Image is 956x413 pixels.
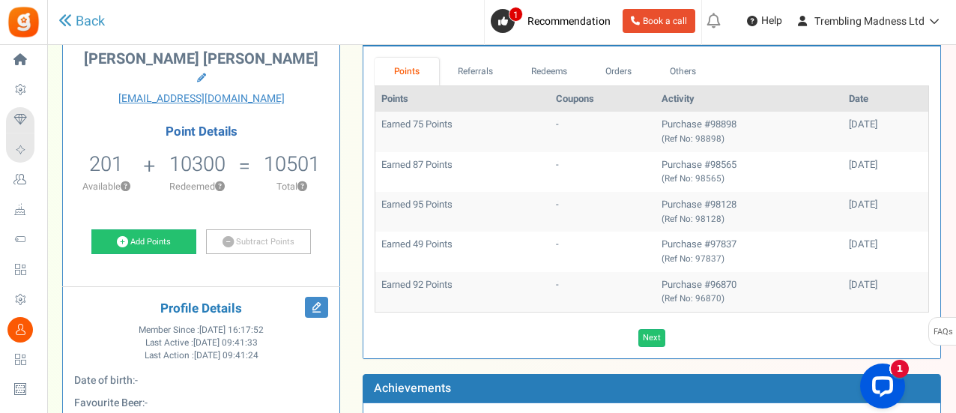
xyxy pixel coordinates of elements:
[74,395,142,411] b: Favourite Beer
[74,396,328,411] p: :
[145,337,258,349] span: Last Active :
[491,9,617,33] a: 1 Recommendation
[550,112,656,151] td: -
[439,58,512,85] a: Referrals
[157,180,238,193] p: Redeemed
[74,302,328,316] h4: Profile Details
[252,180,332,193] p: Total
[550,86,656,112] th: Coupons
[849,238,922,252] div: [DATE]
[550,272,656,312] td: -
[193,337,258,349] span: [DATE] 09:41:33
[375,86,550,112] th: Points
[145,349,258,362] span: Last Action :
[7,5,40,39] img: Gratisfaction
[74,373,328,388] p: :
[199,324,264,337] span: [DATE] 16:17:52
[121,182,130,192] button: ?
[933,318,953,346] span: FAQs
[527,13,611,29] span: Recommendation
[139,324,264,337] span: Member Since :
[662,292,724,305] small: (Ref No: 96870)
[843,86,928,112] th: Date
[305,297,328,318] i: Edit Profile
[89,149,123,179] span: 201
[662,172,724,185] small: (Ref No: 98565)
[623,9,695,33] a: Book a call
[145,395,148,411] span: -
[375,232,550,271] td: Earned 49 Points
[206,229,311,255] a: Subtract Points
[215,182,225,192] button: ?
[814,13,925,29] span: Trembling Madness Ltd
[70,180,142,193] p: Available
[512,58,587,85] a: Redeems
[849,278,922,292] div: [DATE]
[656,86,843,112] th: Activity
[74,373,133,388] b: Date of birth
[550,192,656,232] td: -
[656,192,843,232] td: Purchase #98128
[91,229,196,255] a: Add Points
[509,7,523,22] span: 1
[550,152,656,192] td: -
[656,112,843,151] td: Purchase #98898
[849,118,922,132] div: [DATE]
[375,112,550,151] td: Earned 75 Points
[587,58,651,85] a: Orders
[638,329,665,347] a: Next
[656,232,843,271] td: Purchase #97837
[297,182,307,192] button: ?
[550,232,656,271] td: -
[264,153,320,175] h5: 10501
[374,379,451,397] b: Achievements
[662,213,724,226] small: (Ref No: 98128)
[757,13,782,28] span: Help
[135,373,138,388] span: -
[58,12,105,31] a: Back
[662,253,724,265] small: (Ref No: 97837)
[741,9,788,33] a: Help
[74,91,328,106] a: [EMAIL_ADDRESS][DOMAIN_NAME]
[84,48,318,70] span: [PERSON_NAME] [PERSON_NAME]
[169,153,226,175] h5: 10300
[63,125,339,139] h4: Point Details
[662,133,724,145] small: (Ref No: 98898)
[651,58,716,85] a: Others
[849,198,922,212] div: [DATE]
[375,58,439,85] a: Points
[849,158,922,172] div: [DATE]
[194,349,258,362] span: [DATE] 09:41:24
[375,272,550,312] td: Earned 92 Points
[656,272,843,312] td: Purchase #96870
[656,152,843,192] td: Purchase #98565
[375,152,550,192] td: Earned 87 Points
[375,192,550,232] td: Earned 95 Points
